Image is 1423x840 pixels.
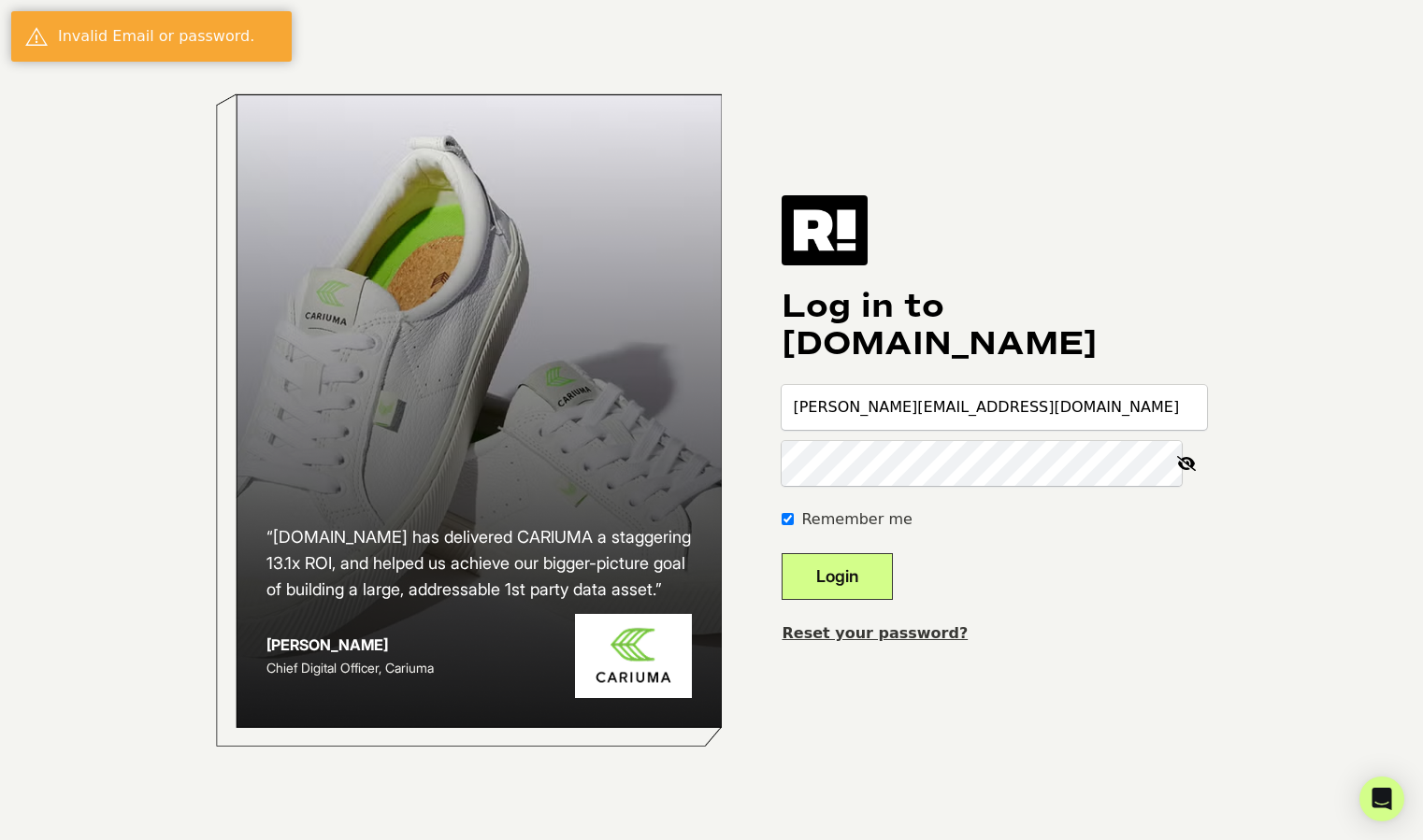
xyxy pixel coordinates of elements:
strong: [PERSON_NAME] [266,635,388,654]
input: Email [782,385,1207,430]
div: Invalid Email or password. [58,25,278,48]
span: Chief Digital Officer, Cariuma [266,660,434,676]
h1: Log in to [DOMAIN_NAME] [782,288,1207,363]
label: Remember me [801,508,912,531]
img: Cariuma [575,614,692,699]
h2: “[DOMAIN_NAME] has delivered CARIUMA a staggering 13.1x ROI, and helped us achieve our bigger-pic... [266,524,693,603]
div: Open Intercom Messenger [1359,776,1404,821]
a: Reset your password? [782,624,968,642]
button: Login [782,553,893,600]
img: Retention.com [782,195,868,264]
